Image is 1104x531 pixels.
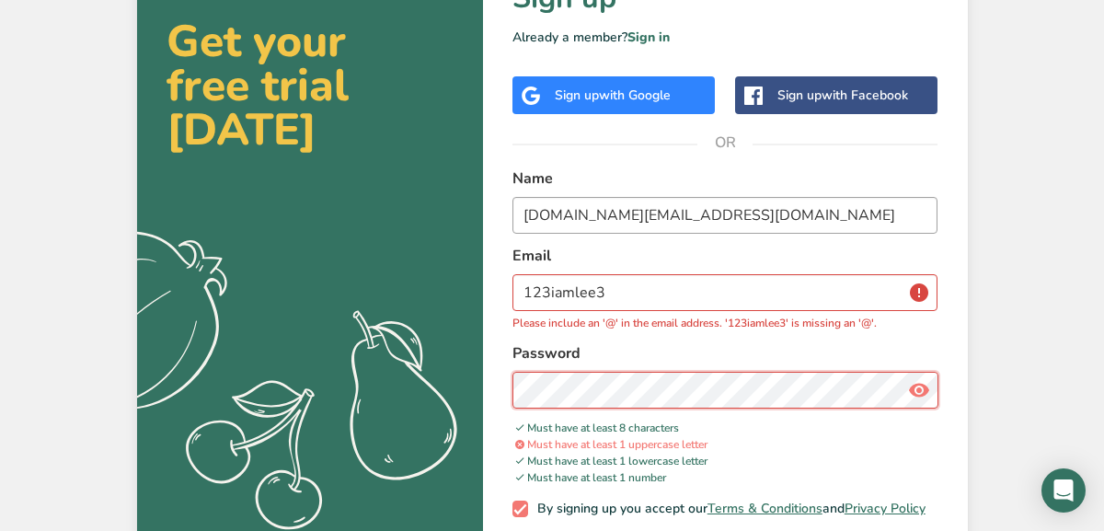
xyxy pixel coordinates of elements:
span: Must have at least 1 uppercase letter [512,437,707,452]
div: Sign up [555,86,671,105]
a: Privacy Policy [845,500,926,517]
span: Must have at least 1 number [512,470,666,485]
span: By signing up you accept our and [528,501,926,517]
label: Name [512,167,938,190]
input: John Doe [512,197,938,234]
label: Email [512,245,938,267]
p: Already a member? [512,28,938,47]
span: with Facebook [822,87,908,104]
a: Sign in [627,29,670,46]
h2: Get your free trial [DATE] [167,19,454,152]
p: Please include an '@' in the email address. '123iamlee3' is missing an '@'. [512,315,938,331]
span: Must have at least 8 characters [512,421,679,435]
span: with Google [599,87,671,104]
span: Must have at least 1 lowercase letter [512,454,707,468]
label: Password [512,342,938,364]
div: Sign up [777,86,908,105]
a: Terms & Conditions [707,500,822,517]
div: Open Intercom Messenger [1041,468,1086,513]
span: OR [697,115,753,170]
input: email@example.com [512,274,938,311]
